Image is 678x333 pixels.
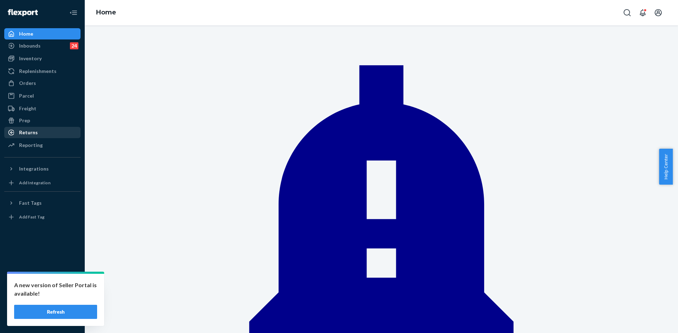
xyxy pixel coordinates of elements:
div: 24 [70,42,78,49]
div: Add Integration [19,180,50,186]
a: Home [96,8,116,16]
a: Inventory [4,53,81,64]
a: Settings [4,277,81,289]
button: Open notifications [636,6,650,20]
div: Replenishments [19,68,56,75]
div: Parcel [19,92,34,99]
div: Returns [19,129,38,136]
div: Prep [19,117,30,124]
a: Orders [4,78,81,89]
div: Freight [19,105,36,112]
div: Orders [19,80,36,87]
button: Refresh [14,305,97,319]
a: Add Fast Tag [4,211,81,223]
div: Inbounds [19,42,41,49]
button: Close Navigation [66,6,81,20]
p: A new version of Seller Portal is available! [14,281,97,298]
div: Integrations [19,165,49,172]
a: Parcel [4,90,81,101]
div: Fast Tags [19,199,42,206]
ol: breadcrumbs [90,2,122,23]
a: Talk to Support [4,289,81,301]
button: Fast Tags [4,197,81,209]
button: Open Search Box [620,6,634,20]
a: Add Integration [4,177,81,189]
button: Give Feedback [4,313,81,325]
div: Home [19,30,33,37]
button: Integrations [4,163,81,174]
button: Open account menu [651,6,665,20]
div: Add Fast Tag [19,214,44,220]
img: Flexport logo [8,9,38,16]
a: Reporting [4,140,81,151]
a: Returns [4,127,81,138]
button: Help Center [659,149,673,185]
a: Home [4,28,81,39]
div: Inventory [19,55,42,62]
a: Inbounds24 [4,40,81,51]
div: Reporting [19,142,43,149]
a: Help Center [4,301,81,313]
a: Prep [4,115,81,126]
a: Freight [4,103,81,114]
a: Replenishments [4,66,81,77]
